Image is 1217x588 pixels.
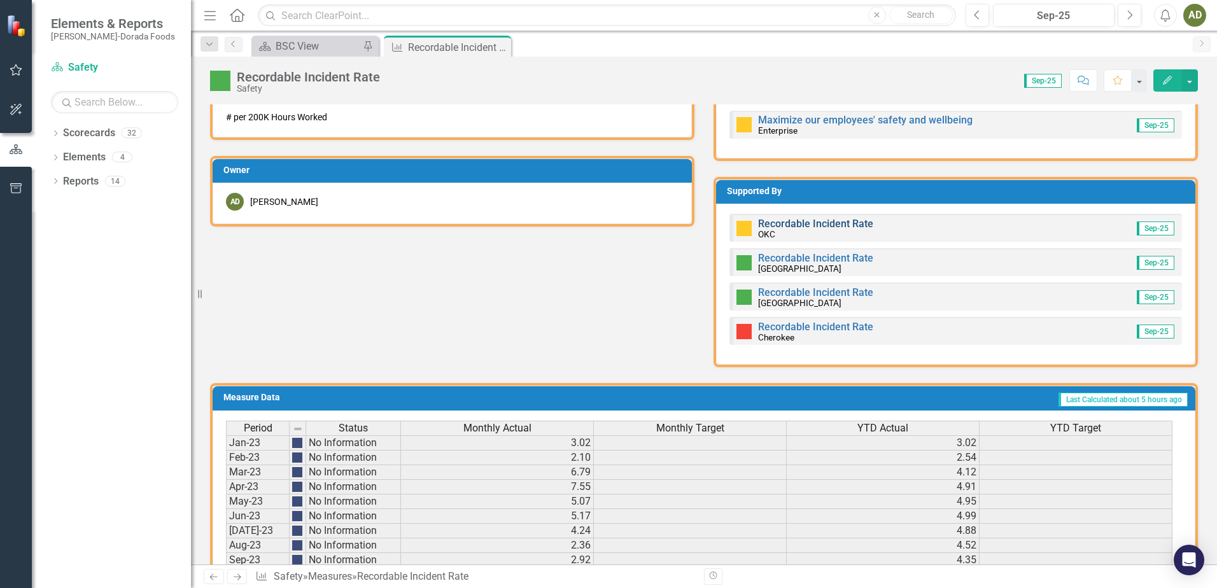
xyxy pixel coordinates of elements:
img: png;base64,iVBORw0KGgoAAAANSUhEUgAAAJYAAADIAQMAAAAwS4omAAAAA1BMVEU9TXnnx7PJAAAACXBIWXMAAA7EAAAOxA... [292,452,302,463]
a: Safety [51,60,178,75]
td: 4.24 [401,524,594,538]
td: Apr-23 [226,480,290,494]
td: 2.10 [401,451,594,465]
td: 5.17 [401,509,594,524]
img: png;base64,iVBORw0KGgoAAAANSUhEUgAAAJYAAADIAQMAAAAwS4omAAAAA1BMVEU9TXnnx7PJAAAACXBIWXMAAA7EAAAOxA... [292,496,302,507]
span: Sep-25 [1137,256,1174,270]
img: png;base64,iVBORw0KGgoAAAANSUhEUgAAAJYAAADIAQMAAAAwS4omAAAAA1BMVEU9TXnnx7PJAAAACXBIWXMAAA7EAAAOxA... [292,511,302,521]
td: No Information [306,465,401,480]
span: Search [907,10,934,20]
td: 5.07 [401,494,594,509]
span: YTD Target [1050,423,1101,434]
td: 3.02 [401,435,594,451]
button: Search [889,6,953,24]
span: Status [339,423,368,434]
img: png;base64,iVBORw0KGgoAAAANSUhEUgAAAJYAAADIAQMAAAAwS4omAAAAA1BMVEU9TXnnx7PJAAAACXBIWXMAAA7EAAAOxA... [292,540,302,550]
a: Recordable Incident Rate [758,252,873,264]
a: Elements [63,150,106,165]
a: Recordable Incident Rate [758,218,873,230]
a: Safety [274,570,303,582]
td: No Information [306,509,401,524]
td: 4.95 [787,494,980,509]
input: Search ClearPoint... [258,4,956,27]
img: Caution [736,117,752,132]
div: 4 [112,152,132,163]
td: No Information [306,538,401,553]
span: Monthly Target [656,423,724,434]
td: 2.36 [401,538,594,553]
h3: Measure Data [223,393,516,402]
a: Measures [308,570,352,582]
div: Safety [237,84,380,94]
td: No Information [306,524,401,538]
img: png;base64,iVBORw0KGgoAAAANSUhEUgAAAJYAAADIAQMAAAAwS4omAAAAA1BMVEU9TXnnx7PJAAAACXBIWXMAAA7EAAAOxA... [292,467,302,477]
div: 32 [122,128,142,139]
span: Elements & Reports [51,16,175,31]
div: Sep-25 [997,8,1110,24]
span: YTD Actual [857,423,908,434]
td: No Information [306,451,401,465]
td: 4.12 [787,465,980,480]
td: 4.88 [787,524,980,538]
span: Sep-25 [1137,221,1174,235]
div: » » [255,570,694,584]
td: Jan-23 [226,435,290,451]
a: Recordable Incident Rate [758,286,873,298]
td: Sep-23 [226,553,290,568]
td: Jun-23 [226,509,290,524]
img: 8DAGhfEEPCf229AAAAAElFTkSuQmCC [293,424,303,434]
button: Sep-25 [993,4,1115,27]
a: Maximize our employees' safety and wellbeing [758,114,973,126]
small: [PERSON_NAME]-Dorada Foods [51,31,175,41]
small: Cherokee [758,332,794,342]
div: [PERSON_NAME] [250,195,318,208]
div: Open Intercom Messenger [1174,545,1204,575]
span: Last Calculated about 5 hours ago [1059,393,1188,407]
td: Aug-23 [226,538,290,553]
button: AD [1183,4,1206,27]
img: png;base64,iVBORw0KGgoAAAANSUhEUgAAAJYAAADIAQMAAAAwS4omAAAAA1BMVEU9TXnnx7PJAAAACXBIWXMAAA7EAAAOxA... [292,526,302,536]
img: ClearPoint Strategy [6,15,29,37]
td: Mar-23 [226,465,290,480]
div: Recordable Incident Rate [357,570,468,582]
h3: Owner [223,165,686,175]
small: [GEOGRAPHIC_DATA] [758,298,841,308]
td: 3.02 [787,435,980,451]
img: Below Plan [736,324,752,339]
img: Above Target [210,71,230,91]
td: No Information [306,494,401,509]
div: Recordable Incident Rate [408,39,508,55]
span: Sep-25 [1137,118,1174,132]
a: BSC View [255,38,360,54]
small: Enterprise [758,125,798,136]
span: Period [244,423,272,434]
a: Reports [63,174,99,189]
span: # per 200K Hours Worked [226,112,327,122]
td: May-23 [226,494,290,509]
img: png;base64,iVBORw0KGgoAAAANSUhEUgAAAJYAAADIAQMAAAAwS4omAAAAA1BMVEU9TXnnx7PJAAAACXBIWXMAAA7EAAAOxA... [292,438,302,448]
td: 7.55 [401,480,594,494]
td: No Information [306,435,401,451]
td: No Information [306,553,401,568]
span: Monthly Actual [463,423,531,434]
img: Caution [736,221,752,236]
div: BSC View [276,38,360,54]
td: [DATE]-23 [226,524,290,538]
span: Sep-25 [1024,74,1062,88]
td: 2.54 [787,451,980,465]
td: 4.91 [787,480,980,494]
img: png;base64,iVBORw0KGgoAAAANSUhEUgAAAJYAAADIAQMAAAAwS4omAAAAA1BMVEU9TXnnx7PJAAAACXBIWXMAAA7EAAAOxA... [292,482,302,492]
img: png;base64,iVBORw0KGgoAAAANSUhEUgAAAJYAAADIAQMAAAAwS4omAAAAA1BMVEU9TXnnx7PJAAAACXBIWXMAAA7EAAAOxA... [292,555,302,565]
input: Search Below... [51,91,178,113]
td: Feb-23 [226,451,290,465]
div: Recordable Incident Rate [237,70,380,84]
h3: Supported By [727,186,1189,196]
small: [GEOGRAPHIC_DATA] [758,263,841,274]
td: 2.92 [401,553,594,568]
a: Recordable Incident Rate [758,321,873,333]
span: Sep-25 [1137,290,1174,304]
td: 4.99 [787,509,980,524]
img: Above Target [736,255,752,270]
td: 4.52 [787,538,980,553]
img: Above Target [736,290,752,305]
